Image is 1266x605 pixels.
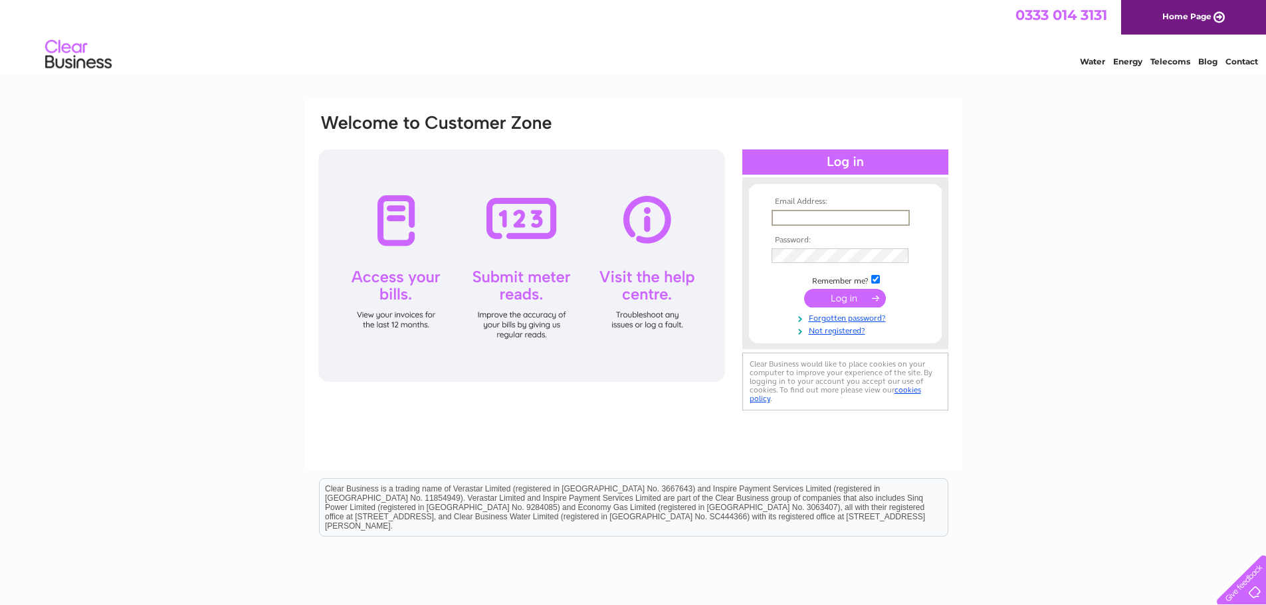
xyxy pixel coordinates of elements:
[1113,56,1142,66] a: Energy
[1225,56,1258,66] a: Contact
[1080,56,1105,66] a: Water
[772,323,922,336] a: Not registered?
[772,311,922,323] a: Forgotten password?
[1015,7,1107,23] a: 0333 014 3131
[768,197,922,207] th: Email Address:
[320,7,948,64] div: Clear Business is a trading name of Verastar Limited (registered in [GEOGRAPHIC_DATA] No. 3667643...
[1198,56,1217,66] a: Blog
[768,236,922,245] th: Password:
[750,385,921,403] a: cookies policy
[742,353,948,410] div: Clear Business would like to place cookies on your computer to improve your experience of the sit...
[1150,56,1190,66] a: Telecoms
[804,289,886,307] input: Submit
[768,273,922,286] td: Remember me?
[45,35,112,75] img: logo.png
